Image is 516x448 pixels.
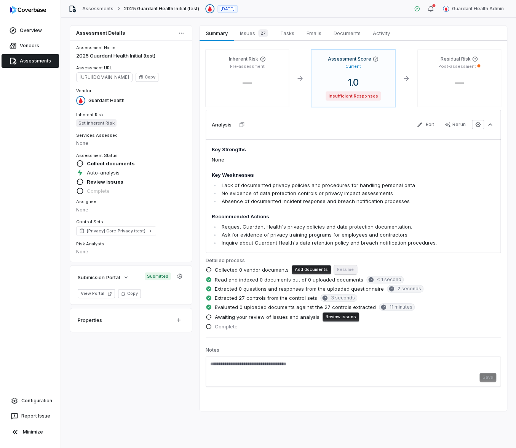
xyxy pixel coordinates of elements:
[10,6,46,14] img: logo-D7KZi-bG.svg
[345,64,361,69] p: Current
[145,272,171,280] span: Submitted
[220,6,235,12] span: [DATE]
[326,91,381,101] span: Insufficient Responses
[2,39,59,53] a: Vendors
[220,189,438,197] li: No evidence of data protection controls or privacy impact assessments
[87,228,145,234] span: [Privacy] Core Privacy (test)
[440,119,470,130] button: Rerun
[136,73,158,82] button: Copy
[377,277,401,283] span: < 1 second
[215,304,376,310] span: Evaluated 0 uploaded documents against the 27 controls extracted
[82,6,113,12] a: Assessments
[237,28,271,38] span: Issues
[215,285,384,292] span: Extracted 0 questions and responses from the uploaded questionnaire
[87,160,135,167] span: Collect documents
[220,181,438,189] li: Lack of documented privacy policies and procedures for handling personal data
[2,54,59,68] a: Assessments
[76,45,115,50] span: Assessment Name
[443,6,449,12] img: Guardant Health Admin avatar
[215,323,238,330] span: Complete
[220,223,438,231] li: Request Guardant Health's privacy policies and data protection documentation.
[76,153,118,158] span: Assessment Status
[76,52,186,60] p: 2025 Guardant Health Initial (test)
[87,187,110,194] span: Complete
[76,199,96,204] span: Assignee
[76,241,104,246] span: Risk Analysts
[215,266,289,273] span: Collected 0 vendor documents
[78,289,115,298] button: View Portal
[212,156,438,164] p: None
[2,24,59,37] a: Overview
[292,265,331,274] button: Add documents
[438,64,476,69] p: Post-assessment
[87,178,123,185] span: Review issues
[3,424,58,440] button: Minimize
[215,276,363,283] span: Read and indexed 0 documents out of 0 uploaded documents
[452,6,504,12] span: Guardant Health Admin
[212,121,232,128] h3: Analysis
[323,312,359,322] button: Review issues
[304,28,324,38] span: Emails
[331,295,355,301] span: 3 seconds
[215,314,320,320] span: Awaiting your review of issues and analysis
[236,77,258,88] span: —
[76,226,156,235] a: [Privacy] Core Privacy (test)
[206,256,501,265] p: Detailed process
[445,122,466,128] div: Rerun
[203,28,230,38] span: Summary
[390,304,412,310] span: 11 minutes
[76,119,117,127] span: Set Inherent Risk
[412,119,439,130] button: Edit
[123,6,199,12] span: 2025 Guardant Health Initial (test)
[230,64,265,69] p: Pre-assessment
[88,98,125,104] span: Guardant Health
[331,28,364,38] span: Documents
[220,239,438,247] li: Inquire about Guardant Health's data retention policy and breach notification procedures.
[277,28,297,38] span: Tasks
[212,146,438,154] h4: Key Strengths
[87,169,120,176] span: Auto-analysis
[220,231,438,239] li: Ask for evidence of privacy training programs for employees and contractors.
[76,30,125,35] span: Assessment Details
[118,289,141,298] button: Copy
[229,56,258,62] h4: Inherent Risk
[76,88,91,93] span: Vendor
[215,294,317,301] span: Extracted 27 controls from the control sets
[342,77,364,88] span: 1.0
[3,409,58,423] button: Report Issue
[76,140,88,146] span: None
[76,72,133,82] span: https://dashboard.coverbase.app/assessments/cbqsrw_e359a471efdc424d958c25a7cf696ac0
[76,207,88,213] span: None
[438,3,508,14] button: Guardant Health Admin avatarGuardant Health Admin
[76,112,104,117] span: Inherent Risk
[449,77,470,88] span: —
[212,171,438,179] h4: Key Weaknesses
[76,249,88,254] span: None
[370,28,393,38] span: Activity
[74,93,127,109] button: https://guardanthealth.com/Guardant Health
[220,197,438,205] li: Absence of documented incident response and breach notification processes
[76,133,118,138] span: Services Assessed
[3,394,58,408] a: Configuration
[76,219,103,224] span: Control Sets
[398,286,421,292] span: 2 seconds
[212,213,438,221] h4: Recommended Actions
[75,269,131,285] button: Submission Portal
[206,347,501,356] p: Notes
[440,56,470,62] h4: Residual Risk
[327,56,371,62] h4: Assessment Score
[78,274,120,281] span: Submission Portal
[76,65,112,70] span: Assessment URL
[258,29,268,37] span: 27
